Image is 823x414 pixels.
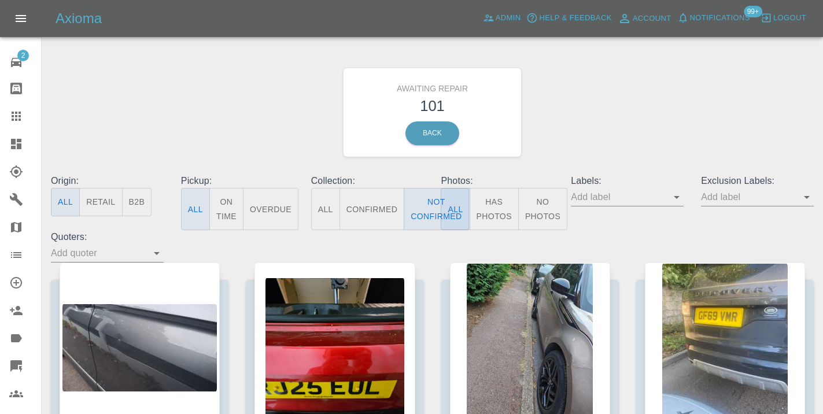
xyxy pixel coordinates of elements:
button: Open [669,189,685,205]
span: Admin [496,12,521,25]
a: Account [615,9,674,28]
span: Help & Feedback [539,12,611,25]
button: Not Confirmed [404,188,468,230]
h5: Axioma [56,9,102,28]
button: Overdue [243,188,298,230]
span: Logout [773,12,806,25]
p: Quoters: [51,230,164,244]
button: All [441,188,470,230]
h6: Awaiting Repair [352,77,512,95]
button: No Photos [518,188,567,230]
button: Open [799,189,815,205]
button: Open [149,245,165,261]
input: Add label [701,188,796,206]
button: Logout [758,9,809,27]
h3: 101 [352,95,512,117]
span: Account [633,12,671,25]
button: All [51,188,80,216]
p: Photos: [441,174,553,188]
button: Confirmed [339,188,404,230]
input: Add quoter [51,244,146,262]
p: Pickup: [181,174,294,188]
p: Exclusion Labels: [701,174,814,188]
span: Notifications [690,12,750,25]
button: B2B [122,188,152,216]
span: 2 [17,50,29,61]
p: Origin: [51,174,164,188]
button: All [181,188,210,230]
span: 99+ [744,6,762,17]
button: Has Photos [470,188,519,230]
button: Retail [79,188,122,216]
a: Admin [480,9,524,27]
p: Labels: [571,174,684,188]
button: Open drawer [7,5,35,32]
a: Back [405,121,459,145]
input: Add label [571,188,666,206]
button: Notifications [674,9,753,27]
p: Collection: [311,174,424,188]
button: Help & Feedback [523,9,614,27]
button: On Time [209,188,243,230]
button: All [311,188,340,230]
